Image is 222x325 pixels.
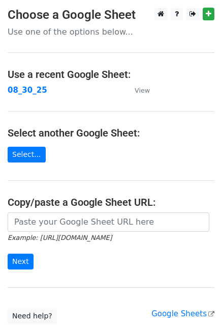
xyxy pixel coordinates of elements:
a: 08_30_25 [8,86,47,95]
a: Need help? [8,308,57,324]
input: Paste your Google Sheet URL here [8,212,209,232]
a: View [124,86,150,95]
small: View [135,87,150,94]
h4: Use a recent Google Sheet: [8,68,214,80]
p: Use one of the options below... [8,26,214,37]
small: Example: [URL][DOMAIN_NAME] [8,234,112,241]
input: Next [8,254,34,269]
h4: Select another Google Sheet: [8,127,214,139]
h4: Copy/paste a Google Sheet URL: [8,196,214,208]
h3: Choose a Google Sheet [8,8,214,22]
a: Select... [8,147,46,163]
a: Google Sheets [151,309,214,318]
